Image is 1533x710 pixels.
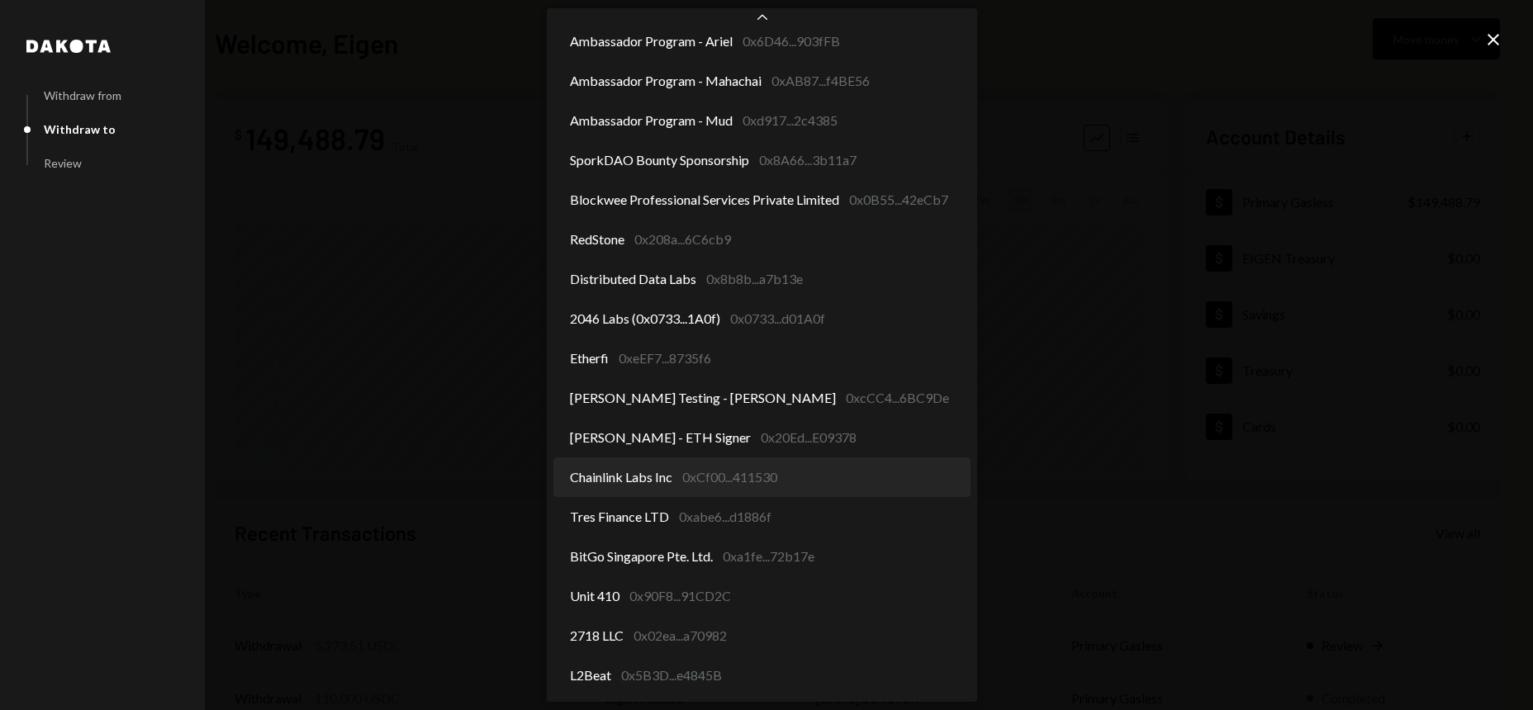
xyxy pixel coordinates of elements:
span: Etherfi [570,348,609,368]
span: Ambassador Program - Mahachai [570,71,762,91]
div: 0xCf00...411530 [682,467,777,487]
div: 0x5B3D...e4845B [621,665,722,685]
span: [PERSON_NAME] Testing - [PERSON_NAME] [570,388,836,408]
span: 2718 LLC [570,626,624,646]
span: Ambassador Program - Ariel [570,31,733,51]
div: 0x8A66...3b11a7 [759,150,857,170]
div: Review [44,156,82,170]
div: 0x8b8b...a7b13e [706,269,803,289]
span: SporkDAO Bounty Sponsorship [570,150,749,170]
div: 0xcCC4...6BC9De [846,388,949,408]
span: Ambassador Program - Mud [570,111,733,130]
span: BitGo Singapore Pte. Ltd. [570,547,713,566]
div: 0x0733...d01A0f [730,309,825,329]
div: 0x90F8...91CD2C [629,586,731,606]
span: Unit 410 [570,586,619,606]
span: Chainlink Labs Inc [570,467,672,487]
div: 0x02ea...a70982 [634,626,727,646]
span: Blockwee Professional Services Private Limited [570,190,839,210]
div: 0xd917...2c4385 [743,111,838,130]
span: Tres Finance LTD [570,507,669,527]
span: RedStone [570,230,624,249]
div: 0x0B55...42eCb7 [849,190,948,210]
span: 2046 Labs (0x0733...1A0f) [570,309,720,329]
div: 0xa1fe...72b17e [723,547,814,566]
div: 0xAB87...f4BE56 [771,71,870,91]
span: [PERSON_NAME] - ETH Signer [570,428,751,447]
div: 0x20Ed...E09378 [761,428,857,447]
div: Withdraw from [44,88,121,102]
div: 0x6D46...903fFB [743,31,840,51]
div: 0xeEF7...8735f6 [619,348,711,368]
div: Withdraw to [44,122,116,136]
span: L2Beat [570,665,611,685]
span: Distributed Data Labs [570,269,696,289]
div: 0x208a...6C6cb9 [634,230,731,249]
div: 0xabe6...d1886f [679,507,771,527]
